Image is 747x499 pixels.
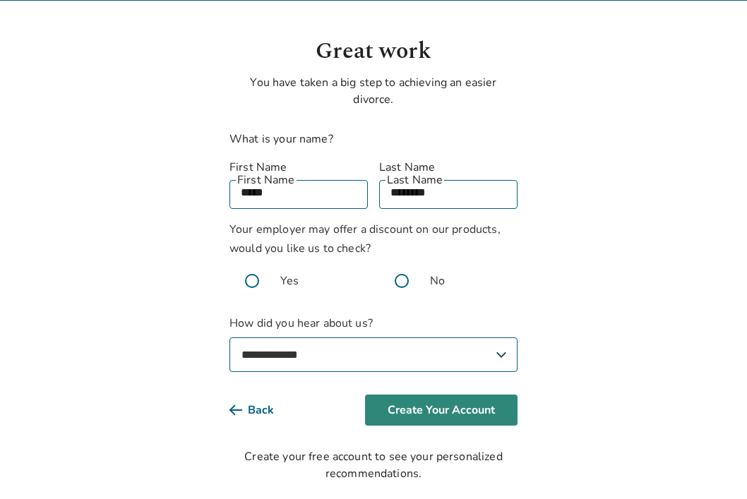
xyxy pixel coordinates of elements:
[229,315,518,372] label: How did you hear about us?
[229,448,518,482] div: Create your free account to see your personalized recommendations.
[229,395,297,426] button: Back
[430,272,445,289] span: No
[280,272,299,289] span: Yes
[676,431,747,499] iframe: Chat Widget
[229,159,368,176] label: First Name
[229,74,518,108] p: You have taken a big step to achieving an easier divorce.
[229,337,518,372] select: How did you hear about us?
[379,159,518,176] label: Last Name
[365,395,518,426] button: Create Your Account
[229,222,501,256] span: Your employer may offer a discount on our products, would you like us to check?
[229,131,333,147] label: What is your name?
[229,35,518,68] h1: Great work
